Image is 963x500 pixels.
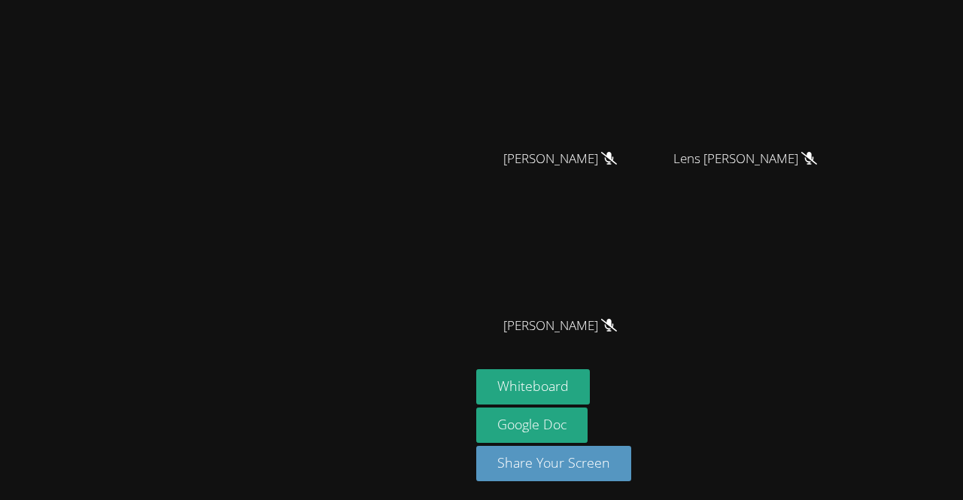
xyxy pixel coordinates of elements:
button: Whiteboard [476,369,590,405]
span: Lens [PERSON_NAME] [673,148,817,170]
button: Share Your Screen [476,446,631,481]
span: [PERSON_NAME] [503,315,617,337]
span: [PERSON_NAME] [503,148,617,170]
a: Google Doc [476,408,588,443]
